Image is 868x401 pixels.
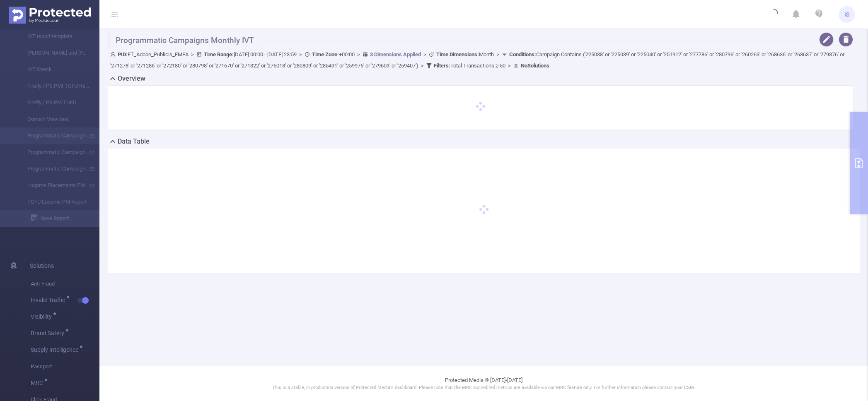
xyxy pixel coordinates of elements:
[9,7,91,24] img: Protected Media
[31,358,99,375] span: Passport
[421,51,429,58] span: >
[436,51,479,58] b: Time Dimensions :
[118,51,128,58] b: PID:
[312,51,339,58] b: Time Zone:
[204,51,234,58] b: Time Range:
[505,62,513,69] span: >
[110,51,844,69] span: FT_Adobe_Publicis_EMEA [DATE] 00:00 - [DATE] 23:59 +00:00
[118,74,145,84] h2: Overview
[434,62,505,69] span: Total Transactions ≥ 50
[844,6,849,23] span: IS
[370,51,421,58] u: 3 Dimensions Applied
[189,51,196,58] span: >
[118,137,150,146] h2: Data Table
[31,314,55,319] span: Visibility
[31,330,67,336] span: Brand Safety
[31,347,81,353] span: Supply Intelligence
[297,51,305,58] span: >
[31,380,46,386] span: MRC
[120,384,847,391] p: This is a stable, in production version of Protected Media's dashboard. Please note that the MRC ...
[768,9,778,20] i: icon: loading
[31,297,68,303] span: Invalid Traffic
[30,257,54,274] span: Solutions
[99,366,868,401] footer: Protected Media © [DATE]-[DATE]
[509,51,536,58] b: Conditions :
[494,51,502,58] span: >
[418,62,426,69] span: >
[110,52,118,57] i: icon: user
[521,62,549,69] b: No Solutions
[434,62,450,69] b: Filters :
[355,51,363,58] span: >
[31,276,99,292] span: Anti-Fraud
[436,51,494,58] span: Month
[108,32,808,49] h1: Programmatic Campaigns Monthly IVT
